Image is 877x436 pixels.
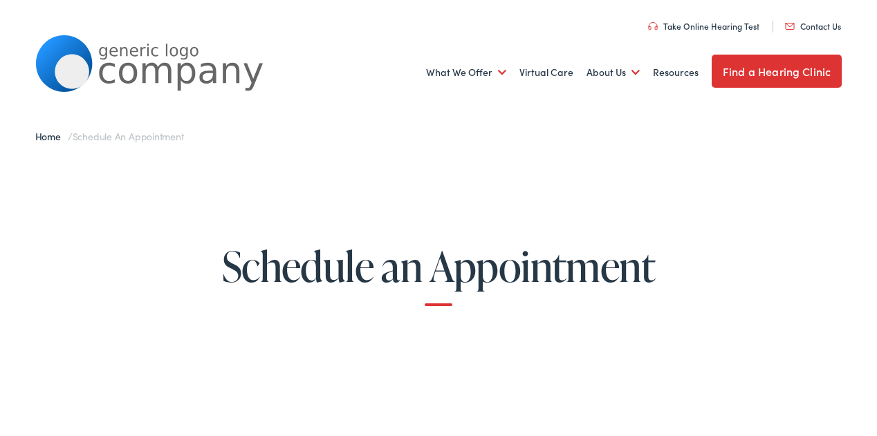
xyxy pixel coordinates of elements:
[785,20,841,32] a: Contact Us
[35,129,184,143] span: /
[73,129,184,143] span: Schedule an Appointment
[648,22,658,30] img: utility icon
[785,23,795,30] img: utility icon
[35,129,68,143] a: Home
[35,243,842,306] h1: Schedule an Appointment
[519,47,573,98] a: Virtual Care
[712,55,842,88] a: Find a Hearing Clinic
[426,47,506,98] a: What We Offer
[587,47,640,98] a: About Us
[648,20,759,32] a: Take Online Hearing Test
[653,47,699,98] a: Resources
